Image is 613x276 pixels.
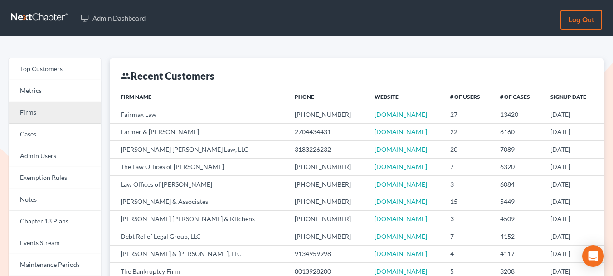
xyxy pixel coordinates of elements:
[375,198,427,205] a: [DOMAIN_NAME]
[493,106,543,123] td: 13420
[375,163,427,170] a: [DOMAIN_NAME]
[287,193,367,210] td: [PHONE_NUMBER]
[367,87,443,106] th: Website
[375,250,427,257] a: [DOMAIN_NAME]
[543,106,604,123] td: [DATE]
[110,87,287,106] th: Firm Name
[287,141,367,158] td: 3183226232
[493,141,543,158] td: 7089
[287,245,367,262] td: 9134959998
[9,124,101,145] a: Cases
[443,210,493,228] td: 3
[543,87,604,106] th: Signup Date
[76,10,150,26] a: Admin Dashboard
[543,141,604,158] td: [DATE]
[287,87,367,106] th: Phone
[110,210,287,228] td: [PERSON_NAME] [PERSON_NAME] & Kitchens
[9,232,101,254] a: Events Stream
[493,245,543,262] td: 4117
[121,71,131,81] i: group
[110,141,287,158] td: [PERSON_NAME] [PERSON_NAME] Law, LLC
[9,189,101,211] a: Notes
[121,69,214,82] div: Recent Customers
[560,10,602,30] a: Log out
[287,175,367,193] td: [PHONE_NUMBER]
[9,254,101,276] a: Maintenance Periods
[110,175,287,193] td: Law Offices of [PERSON_NAME]
[543,123,604,140] td: [DATE]
[110,123,287,140] td: Farmer & [PERSON_NAME]
[375,128,427,136] a: [DOMAIN_NAME]
[375,111,427,118] a: [DOMAIN_NAME]
[543,193,604,210] td: [DATE]
[443,87,493,106] th: # of Users
[9,145,101,167] a: Admin Users
[543,245,604,262] td: [DATE]
[287,210,367,228] td: [PHONE_NUMBER]
[110,228,287,245] td: Debt Relief Legal Group, LLC
[493,158,543,175] td: 6320
[110,193,287,210] td: [PERSON_NAME] & Associates
[493,87,543,106] th: # of Cases
[287,123,367,140] td: 2704434431
[443,106,493,123] td: 27
[9,211,101,232] a: Chapter 13 Plans
[443,123,493,140] td: 22
[493,210,543,228] td: 4509
[443,141,493,158] td: 20
[493,228,543,245] td: 4152
[493,175,543,193] td: 6084
[375,267,427,275] a: [DOMAIN_NAME]
[375,180,427,188] a: [DOMAIN_NAME]
[443,228,493,245] td: 7
[9,102,101,124] a: Firms
[543,228,604,245] td: [DATE]
[443,158,493,175] td: 7
[375,215,427,223] a: [DOMAIN_NAME]
[443,245,493,262] td: 4
[110,245,287,262] td: [PERSON_NAME] & [PERSON_NAME], LLC
[287,106,367,123] td: [PHONE_NUMBER]
[493,193,543,210] td: 5449
[443,175,493,193] td: 3
[375,232,427,240] a: [DOMAIN_NAME]
[375,145,427,153] a: [DOMAIN_NAME]
[287,158,367,175] td: [PHONE_NUMBER]
[110,106,287,123] td: Fairmax Law
[9,80,101,102] a: Metrics
[287,228,367,245] td: [PHONE_NUMBER]
[9,58,101,80] a: Top Customers
[543,175,604,193] td: [DATE]
[543,158,604,175] td: [DATE]
[543,210,604,228] td: [DATE]
[110,158,287,175] td: The Law Offices of [PERSON_NAME]
[582,245,604,267] div: Open Intercom Messenger
[9,167,101,189] a: Exemption Rules
[443,193,493,210] td: 15
[493,123,543,140] td: 8160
